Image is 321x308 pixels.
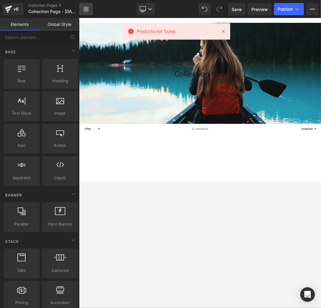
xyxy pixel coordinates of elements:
[111,18,134,31] a: Catalog
[44,221,76,227] span: Hero Banner
[164,3,205,8] span: Welcome to our store
[5,221,38,227] span: Parallax
[17,20,84,30] span: Sports Threads Shop
[251,6,268,12] span: Preview
[134,18,157,31] a: Contact
[5,78,38,84] span: Row
[44,299,76,306] span: Accordion
[5,192,23,198] span: Banner
[199,3,211,15] button: Undo
[137,28,176,35] span: Products not found.
[278,7,293,12] span: Publish
[5,142,38,149] span: Icon
[5,299,38,306] span: Pricing
[28,9,78,14] span: Collection Page - [DATE] 12:38:30
[28,3,89,8] a: Collection Pages
[274,3,304,15] button: Publish
[5,175,38,181] span: Separator
[96,22,107,27] span: Home
[44,110,76,116] span: Image
[79,3,93,15] a: New Library
[5,239,20,244] span: Stack
[12,5,20,13] div: v6
[172,201,198,216] span: 12 products
[5,110,38,116] span: Text Block
[306,3,319,15] button: More
[15,19,86,31] a: Sports Threads Shop
[5,49,16,55] span: Base
[5,267,38,274] span: Tabs
[40,18,79,30] a: Global Style
[300,287,315,302] div: Open Intercom Messenger
[232,6,242,12] span: Save
[44,267,76,274] span: Carousel
[44,78,76,84] span: Heading
[92,18,111,31] a: Home
[44,142,76,149] span: Button
[115,22,130,27] span: Catalog
[248,3,272,15] a: Preview
[2,3,23,15] a: v6
[138,22,153,27] span: Contact
[44,175,76,181] span: Liquid
[213,3,225,15] button: Redo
